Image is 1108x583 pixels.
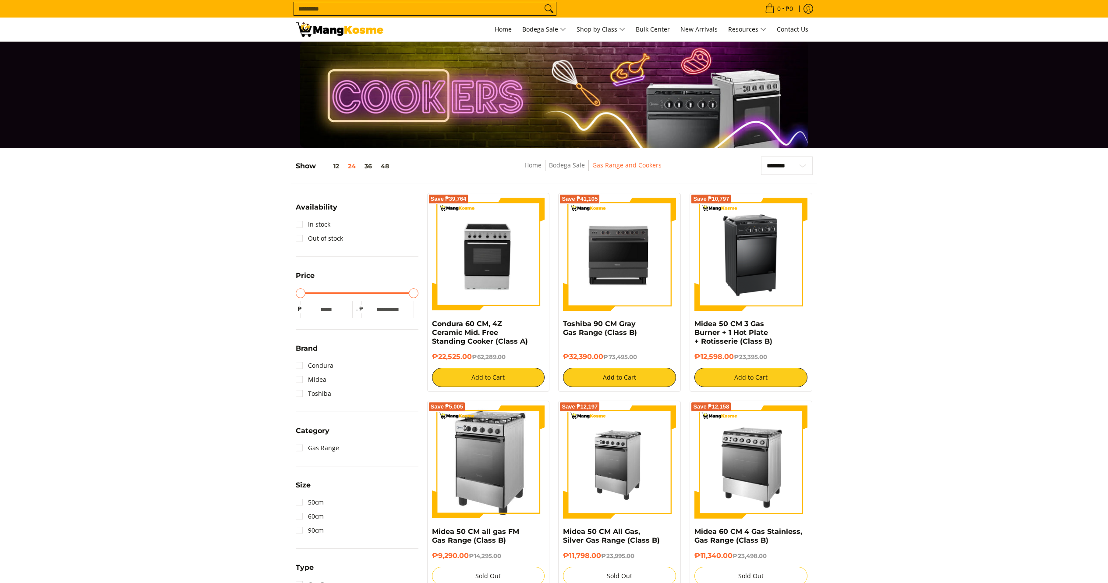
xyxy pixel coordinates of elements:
button: 12 [316,163,343,170]
a: 90cm [296,523,324,537]
a: Bodega Sale [518,18,570,41]
img: Midea 50 CM 3 Gas Burner + 1 Hot Plate + Rotisserie (Class B) [701,198,801,311]
button: Add to Cart [432,368,545,387]
button: Add to Cart [694,368,807,387]
summary: Open [296,427,329,441]
span: Price [296,272,315,279]
nav: Breadcrumbs [462,160,725,180]
span: Shop by Class [577,24,625,35]
del: ₱62,289.00 [472,353,506,360]
nav: Main Menu [392,18,813,41]
button: 48 [376,163,393,170]
span: New Arrivals [680,25,718,33]
span: Type [296,564,314,571]
a: Shop by Class [572,18,630,41]
h6: ₱11,798.00 [563,551,676,560]
a: Toshiba 90 CM Gray Gas Range (Class B) [563,320,637,337]
a: Bulk Center [631,18,674,41]
img: Midea 50 CM All Gas, Silver Gas Range (Class B) [563,405,676,519]
a: Contact Us [772,18,813,41]
a: Midea 60 CM 4 Gas Stainless, Gas Range (Class B) [694,527,802,544]
a: New Arrivals [676,18,722,41]
a: In stock [296,217,330,231]
span: Bulk Center [636,25,670,33]
span: ₱ [296,305,304,313]
summary: Open [296,272,315,286]
del: ₱73,495.00 [603,353,637,360]
img: toshiba-90-cm-5-burner-gas-range-gray-full-view-mang-kosme [563,198,676,310]
a: Out of stock [296,231,343,245]
a: Home [524,161,542,169]
a: Resources [724,18,771,41]
h5: Show [296,162,393,171]
img: midea-50cm-4-burner-gas-range-silver-left-side-view-mang-kosme [445,405,532,519]
a: Condura 60 CM, 4Z Ceramic Mid. Free Standing Cooker (Class A) [432,320,528,345]
summary: Open [296,564,314,578]
del: ₱14,295.00 [469,552,501,559]
a: Midea [296,373,326,387]
span: Save ₱12,158 [693,404,729,409]
span: ₱ [357,305,366,313]
span: Availability [296,204,337,211]
a: Gas Range [296,441,339,455]
span: Save ₱10,797 [693,196,729,202]
h6: ₱22,525.00 [432,352,545,361]
summary: Open [296,482,311,495]
h6: ₱12,598.00 [694,352,807,361]
a: Bodega Sale [549,161,585,169]
span: ₱0 [784,6,794,12]
span: Save ₱39,764 [431,196,467,202]
span: Category [296,427,329,434]
img: Gas Cookers &amp; Rangehood l Mang Kosme: Home Appliances Warehouse Sale [296,22,383,37]
a: 60cm [296,509,324,523]
a: Gas Range and Cookers [592,161,662,169]
h6: ₱9,290.00 [432,551,545,560]
span: • [762,4,796,14]
del: ₱23,395.00 [734,353,767,360]
span: Contact Us [777,25,808,33]
summary: Open [296,204,337,217]
a: Midea 50 CM All Gas, Silver Gas Range (Class B) [563,527,660,544]
span: Save ₱5,005 [431,404,464,409]
span: Save ₱12,197 [562,404,598,409]
span: Brand [296,345,318,352]
span: 0 [776,6,782,12]
h6: ₱32,390.00 [563,352,676,361]
span: Home [495,25,512,33]
del: ₱23,498.00 [733,552,767,559]
span: Save ₱41,105 [562,196,598,202]
span: Size [296,482,311,489]
button: 36 [360,163,376,170]
a: Home [490,18,516,41]
button: Add to Cart [563,368,676,387]
img: midea-60cm-4-burner-stainless-gas-burner-full-view-mang-kosme [694,405,807,519]
a: Midea 50 CM all gas FM Gas Range (Class B) [432,527,519,544]
a: Midea 50 CM 3 Gas Burner + 1 Hot Plate + Rotisserie (Class B) [694,320,772,345]
img: Condura 60 CM, 4Z Ceramic Mid. Free Standing Cooker (Class A) [432,198,545,311]
button: Search [542,2,556,15]
del: ₱23,995.00 [601,552,634,559]
span: Resources [728,24,766,35]
span: Bodega Sale [522,24,566,35]
button: 24 [343,163,360,170]
a: 50cm [296,495,324,509]
summary: Open [296,345,318,359]
h6: ₱11,340.00 [694,551,807,560]
a: Toshiba [296,387,331,401]
a: Condura [296,359,333,373]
